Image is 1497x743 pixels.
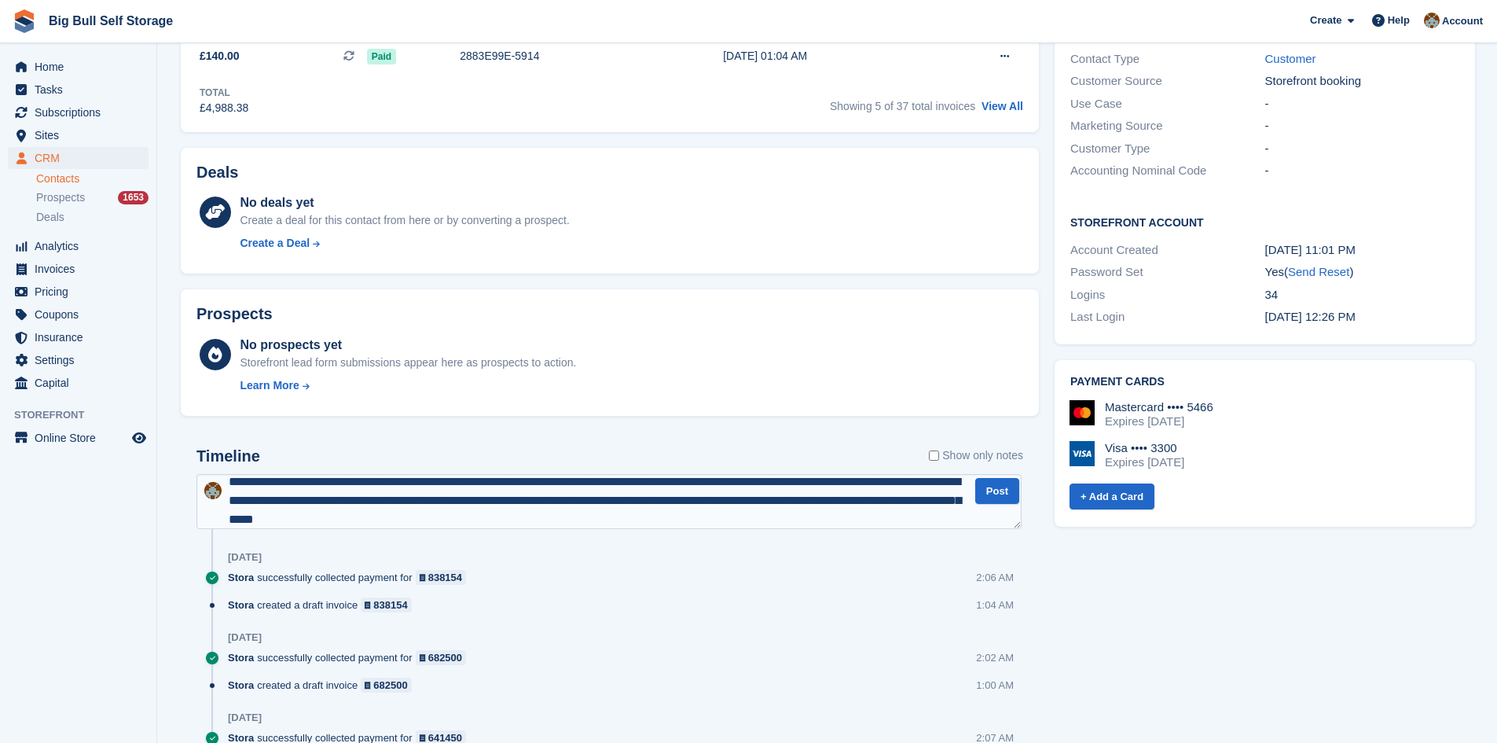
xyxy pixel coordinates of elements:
[240,355,576,371] div: Storefront lead form submissions appear here as prospects to action.
[976,650,1014,665] div: 2:02 AM
[830,100,975,112] span: Showing 5 of 37 total invoices
[428,650,462,665] div: 682500
[1070,162,1264,180] div: Accounting Nominal Code
[35,281,129,303] span: Pricing
[228,598,420,612] div: created a draft invoice
[1070,140,1264,158] div: Customer Type
[976,678,1014,693] div: 1:00 AM
[36,190,85,205] span: Prospects
[361,598,412,612] a: 838154
[1105,441,1184,455] div: Visa •••• 3300
[1105,400,1213,414] div: Mastercard •••• 5466
[228,570,474,585] div: successfully collected payment for
[35,124,129,146] span: Sites
[1070,214,1459,230] h2: Storefront Account
[416,650,467,665] a: 682500
[204,482,222,499] img: Mike Llewellen Palmer
[200,100,248,116] div: £4,988.38
[8,349,149,371] a: menu
[228,551,262,564] div: [DATE]
[35,427,129,449] span: Online Store
[240,193,569,212] div: No deals yet
[929,447,939,464] input: Show only notes
[981,100,1023,112] a: View All
[723,48,939,64] div: [DATE] 01:04 AM
[240,377,576,394] a: Learn More
[36,209,149,226] a: Deals
[228,570,254,585] span: Stora
[8,427,149,449] a: menu
[8,235,149,257] a: menu
[1265,286,1459,304] div: 34
[373,598,407,612] div: 838154
[118,191,149,204] div: 1653
[8,101,149,123] a: menu
[1265,310,1356,323] time: 2025-10-03 11:26:13 UTC
[373,678,407,693] div: 682500
[8,326,149,348] a: menu
[228,598,254,612] span: Stora
[240,377,299,394] div: Learn More
[1070,286,1264,304] div: Logins
[228,650,474,665] div: successfully collected payment for
[35,79,129,101] span: Tasks
[8,281,149,303] a: menu
[130,429,149,447] a: Preview store
[35,303,129,326] span: Coupons
[1265,72,1459,90] div: Storefront booking
[8,147,149,169] a: menu
[1265,241,1459,259] div: [DATE] 11:01 PM
[1070,484,1154,509] a: + Add a Card
[35,147,129,169] span: CRM
[200,86,248,100] div: Total
[1070,376,1459,388] h2: Payment cards
[1070,72,1264,90] div: Customer Source
[1265,52,1316,65] a: Customer
[240,336,576,355] div: No prospects yet
[1070,441,1095,466] img: Visa Logo
[8,79,149,101] a: menu
[976,570,1014,585] div: 2:06 AM
[1105,455,1184,469] div: Expires [DATE]
[975,478,1019,504] button: Post
[416,570,467,585] a: 838154
[1284,265,1353,278] span: ( )
[35,235,129,257] span: Analytics
[1105,414,1213,429] div: Expires [DATE]
[1265,95,1459,113] div: -
[428,570,462,585] div: 838154
[1070,95,1264,113] div: Use Case
[240,212,569,229] div: Create a deal for this contact from here or by converting a prospect.
[200,48,240,64] span: £140.00
[8,124,149,146] a: menu
[35,258,129,280] span: Invoices
[8,372,149,394] a: menu
[1070,117,1264,135] div: Marketing Source
[1070,50,1264,68] div: Contact Type
[1070,241,1264,259] div: Account Created
[8,258,149,280] a: menu
[196,164,238,182] h2: Deals
[228,631,262,644] div: [DATE]
[13,9,36,33] img: stora-icon-8386f47178a22dfd0bd8f6a31ec36ba5ce8667c1dd55bd0f319d3a0aa187defe.svg
[1070,308,1264,326] div: Last Login
[240,235,569,252] a: Create a Deal
[35,56,129,78] span: Home
[1265,117,1459,135] div: -
[8,56,149,78] a: menu
[196,305,273,323] h2: Prospects
[1265,263,1459,281] div: Yes
[1070,263,1264,281] div: Password Set
[240,235,310,252] div: Create a Deal
[228,650,254,665] span: Stora
[460,48,672,64] div: 2883E99E-5914
[8,303,149,326] a: menu
[1288,265,1349,278] a: Send Reset
[35,101,129,123] span: Subscriptions
[228,712,262,724] div: [DATE]
[35,372,129,394] span: Capital
[35,349,129,371] span: Settings
[367,49,396,64] span: Paid
[36,171,149,186] a: Contacts
[1265,162,1459,180] div: -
